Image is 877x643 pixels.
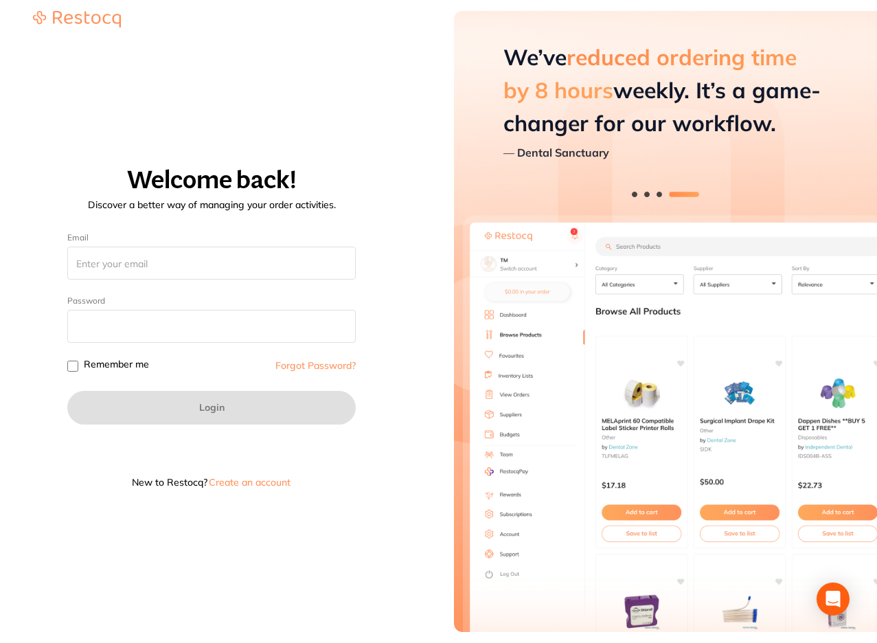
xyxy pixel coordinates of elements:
img: Restocq preview [454,11,877,632]
img: Restocq [33,11,121,27]
label: Email [67,233,356,242]
label: Remember me [84,359,149,369]
input: Enter your email [67,247,356,280]
p: Discover a better way of managing your order activities. [16,199,407,211]
iframe: Sign in with Google Button [60,437,349,467]
a: Forgot Password? [275,361,356,370]
div: Open Intercom Messenger [817,583,850,616]
label: Password [67,296,105,306]
button: Create an account [207,477,292,487]
h1: Welcome back! [16,166,407,194]
p: New to Restocq? [67,477,356,488]
button: Login [67,391,356,424]
aside: Hero [454,11,877,632]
